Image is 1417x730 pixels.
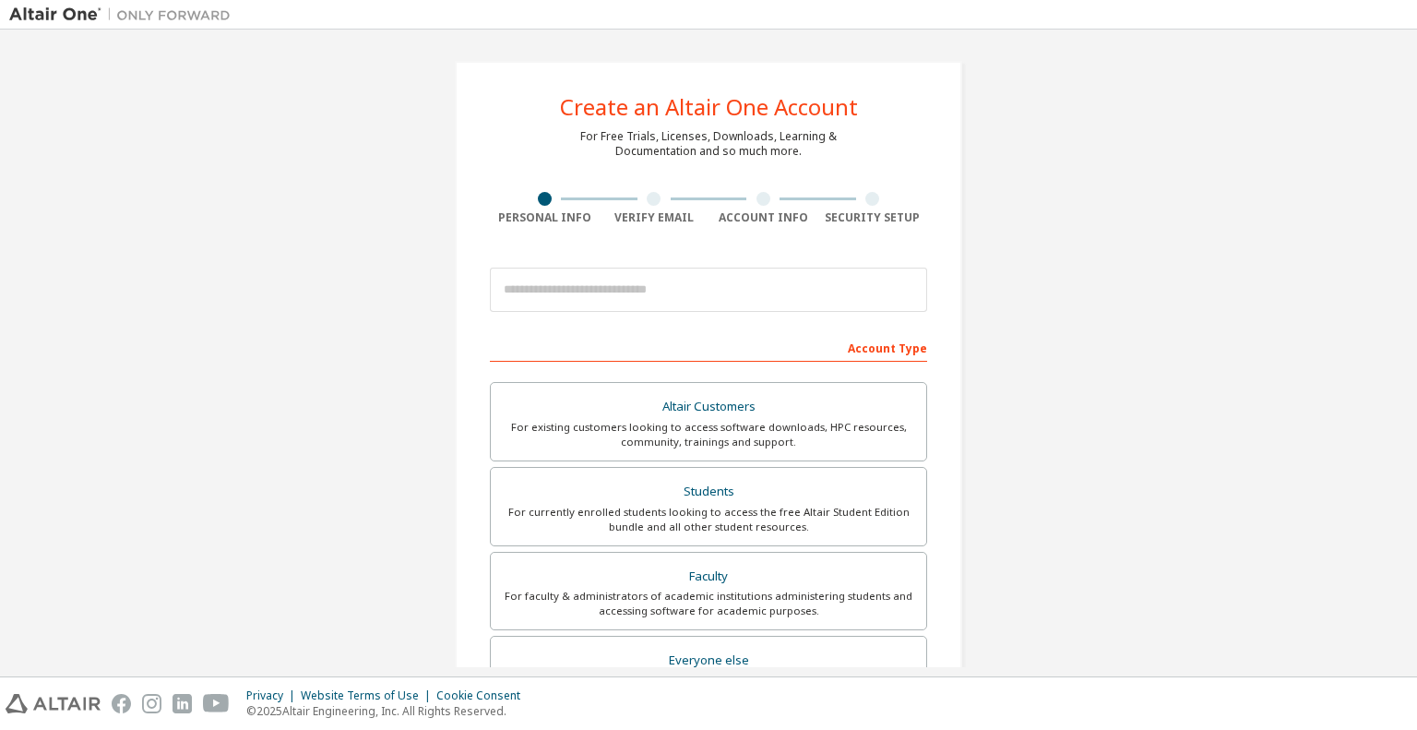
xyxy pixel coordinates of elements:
img: altair_logo.svg [6,694,101,713]
div: For faculty & administrators of academic institutions administering students and accessing softwa... [502,589,915,618]
div: Students [502,479,915,505]
div: Website Terms of Use [301,688,436,703]
img: instagram.svg [142,694,161,713]
div: For currently enrolled students looking to access the free Altair Student Edition bundle and all ... [502,505,915,534]
img: linkedin.svg [173,694,192,713]
div: Create an Altair One Account [560,96,858,118]
div: Security Setup [818,210,928,225]
div: For Free Trials, Licenses, Downloads, Learning & Documentation and so much more. [580,129,837,159]
div: Account Type [490,332,927,362]
div: Verify Email [600,210,709,225]
div: Altair Customers [502,394,915,420]
p: © 2025 Altair Engineering, Inc. All Rights Reserved. [246,703,531,719]
div: Everyone else [502,648,915,674]
div: For existing customers looking to access software downloads, HPC resources, community, trainings ... [502,420,915,449]
img: facebook.svg [112,694,131,713]
div: Account Info [708,210,818,225]
img: Altair One [9,6,240,24]
div: Personal Info [490,210,600,225]
img: youtube.svg [203,694,230,713]
div: Privacy [246,688,301,703]
div: Faculty [502,564,915,590]
div: Cookie Consent [436,688,531,703]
